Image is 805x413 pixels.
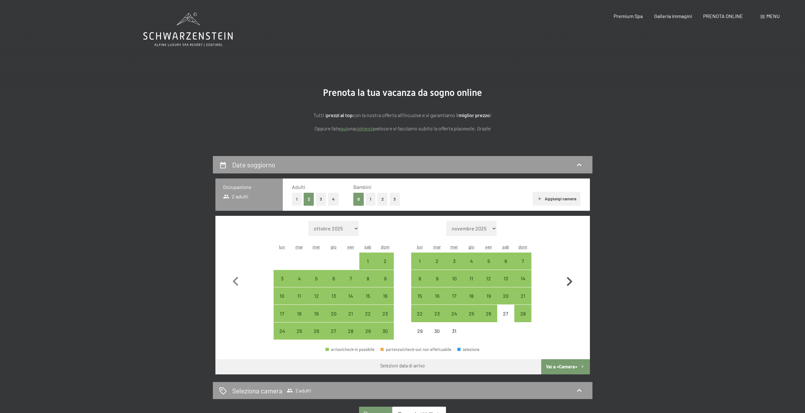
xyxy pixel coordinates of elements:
[502,244,509,249] abbr: sabato
[308,293,324,309] div: 12
[325,305,342,322] div: Thu Nov 20 2025
[433,244,441,249] abbr: martedì
[703,13,743,19] a: PRENOTA ONLINE
[274,287,291,304] div: arrivo/check-in possibile
[463,253,480,270] div: Thu Dec 04 2025
[359,287,376,304] div: Sat Nov 15 2025
[446,253,463,270] div: arrivo/check-in possibile
[497,270,514,287] div: arrivo/check-in possibile
[291,305,308,322] div: Tue Nov 18 2025
[480,305,497,322] div: Fri Dec 26 2025
[498,259,514,274] div: 6
[223,193,249,200] span: 2 adulti
[343,293,359,309] div: 14
[331,244,337,249] abbr: giovedì
[274,287,291,304] div: Mon Nov 10 2025
[429,253,446,270] div: Tue Dec 02 2025
[429,305,446,322] div: arrivo/check-in possibile
[390,193,400,206] button: 3
[446,305,463,322] div: arrivo/check-in possibile
[359,270,376,287] div: arrivo/check-in possibile
[359,253,376,270] div: Sat Nov 01 2025
[381,244,390,249] abbr: domenica
[480,276,496,292] div: 12
[325,322,342,340] div: arrivo/check-in possibile
[377,293,393,309] div: 16
[232,386,282,395] h2: Seleziona camera
[304,193,314,206] button: 2
[308,322,325,340] div: arrivo/check-in possibile
[376,322,393,340] div: Sun Nov 30 2025
[411,287,428,304] div: Mon Dec 15 2025
[232,161,275,169] h2: Date soggiorno
[463,287,480,304] div: Thu Dec 18 2025
[429,287,446,304] div: arrivo/check-in possibile
[291,293,307,309] div: 11
[515,293,531,309] div: 21
[411,253,428,270] div: Mon Dec 01 2025
[533,192,580,206] button: Aggiungi camera
[514,287,531,304] div: Sun Dec 21 2025
[429,270,446,287] div: Tue Dec 09 2025
[291,270,308,287] div: arrivo/check-in possibile
[291,276,307,292] div: 4
[429,287,446,304] div: Tue Dec 16 2025
[412,329,428,344] div: 29
[429,259,445,274] div: 2
[274,311,290,327] div: 17
[446,329,462,344] div: 31
[326,311,342,327] div: 20
[515,259,531,274] div: 7
[480,253,497,270] div: Fri Dec 05 2025
[381,347,451,352] div: partenza/check-out non effettuabile
[295,244,303,249] abbr: martedì
[313,244,320,249] abbr: mercoledì
[468,244,474,249] abbr: giovedì
[514,253,531,270] div: Sun Dec 07 2025
[446,287,463,304] div: arrivo/check-in possibile
[463,287,480,304] div: arrivo/check-in possibile
[411,270,428,287] div: Mon Dec 08 2025
[274,322,291,340] div: arrivo/check-in possibile
[429,293,445,309] div: 16
[514,270,531,287] div: arrivo/check-in possibile
[343,311,359,327] div: 21
[446,276,462,292] div: 10
[360,311,376,327] div: 22
[498,293,514,309] div: 20
[360,293,376,309] div: 15
[274,293,290,309] div: 10
[274,270,291,287] div: arrivo/check-in possibile
[355,125,375,131] a: richiesta
[514,305,531,322] div: Sun Dec 28 2025
[376,253,393,270] div: arrivo/check-in possibile
[377,259,393,274] div: 2
[514,287,531,304] div: arrivo/check-in possibile
[485,244,492,249] abbr: venerdì
[376,287,393,304] div: Sun Nov 16 2025
[411,322,428,340] div: Mon Dec 29 2025
[480,311,496,327] div: 26
[411,253,428,270] div: arrivo/check-in possibile
[766,13,780,19] span: Menu
[497,253,514,270] div: arrivo/check-in possibile
[429,276,445,292] div: 9
[376,305,393,322] div: Sun Nov 23 2025
[291,322,308,340] div: arrivo/check-in possibile
[429,322,446,340] div: arrivo/check-in non effettuabile
[376,253,393,270] div: Sun Nov 02 2025
[291,305,308,322] div: arrivo/check-in possibile
[463,293,479,309] div: 18
[274,329,290,344] div: 24
[429,270,446,287] div: arrivo/check-in possibile
[412,259,428,274] div: 1
[325,347,375,352] div: arrivo/check-in possibile
[376,270,393,287] div: Sun Nov 09 2025
[614,13,643,19] a: Premium Spa
[376,270,393,287] div: arrivo/check-in possibile
[497,253,514,270] div: Sat Dec 06 2025
[292,184,305,190] span: Adulti
[274,305,291,322] div: Mon Nov 17 2025
[323,87,482,98] span: Prenota la tua vacanza da sogno online
[377,193,388,206] button: 2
